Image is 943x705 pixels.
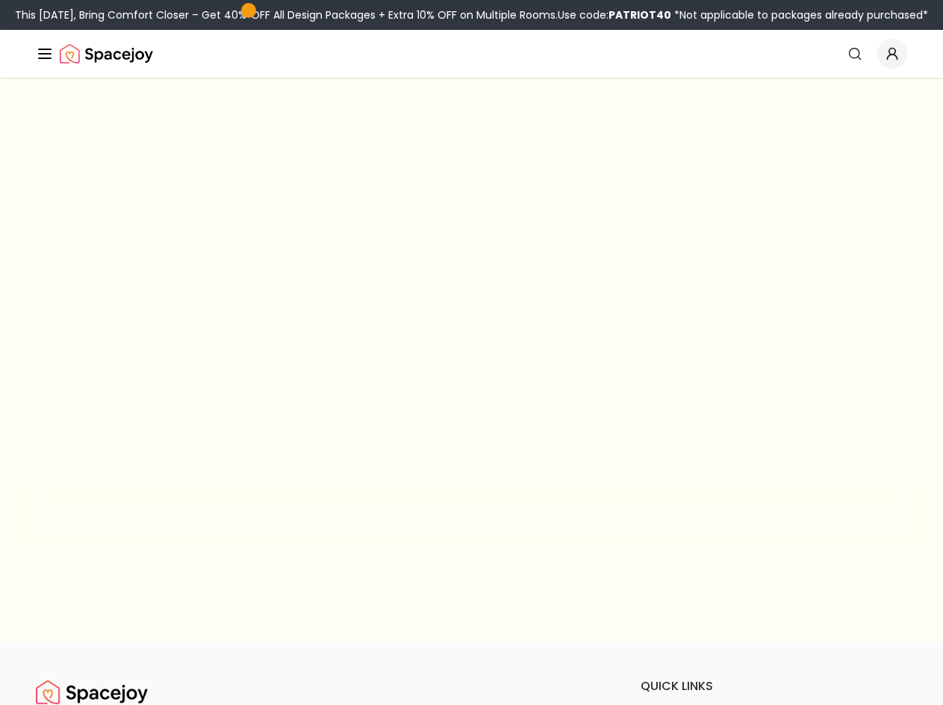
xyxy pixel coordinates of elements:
[609,7,671,22] b: PATRIOT40
[60,39,153,69] img: Spacejoy Logo
[15,7,928,22] div: This [DATE], Bring Comfort Closer – Get 40% OFF All Design Packages + Extra 10% OFF on Multiple R...
[641,677,907,695] h6: quick links
[558,7,671,22] span: Use code:
[60,39,153,69] a: Spacejoy
[671,7,928,22] span: *Not applicable to packages already purchased*
[36,30,907,78] nav: Global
